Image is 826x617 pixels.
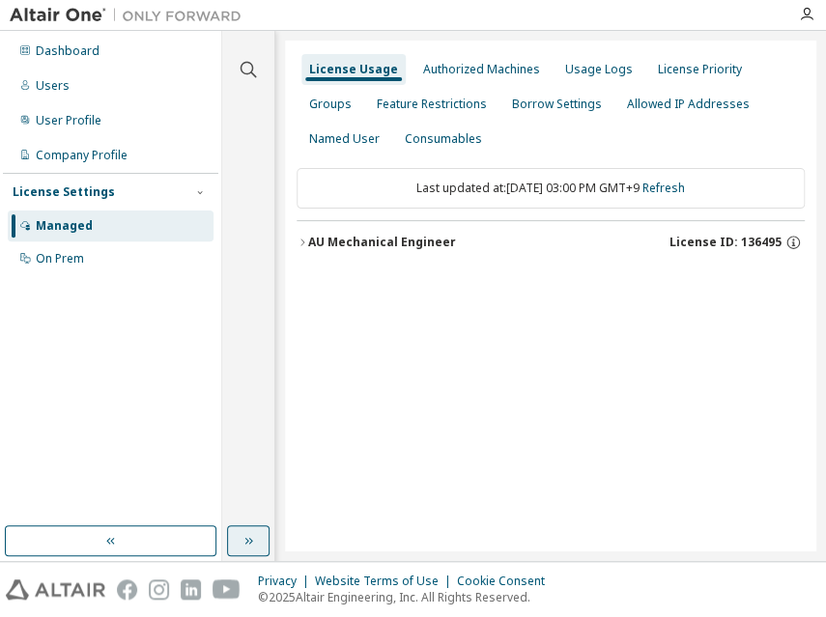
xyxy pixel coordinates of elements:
div: Allowed IP Addresses [627,97,750,112]
div: Consumables [405,131,482,147]
div: Company Profile [36,148,128,163]
div: AU Mechanical Engineer [308,235,456,250]
span: License ID: 136495 [669,235,782,250]
div: Feature Restrictions [377,97,487,112]
div: Authorized Machines [423,62,540,77]
div: Named User [309,131,380,147]
img: instagram.svg [149,579,169,600]
button: AU Mechanical EngineerLicense ID: 136495 [297,221,805,264]
div: License Settings [13,184,115,200]
div: Website Terms of Use [315,574,457,589]
div: Cookie Consent [457,574,556,589]
img: facebook.svg [117,579,137,600]
div: Last updated at: [DATE] 03:00 PM GMT+9 [297,168,805,209]
div: Users [36,78,70,94]
div: User Profile [36,113,101,128]
img: linkedin.svg [181,579,201,600]
div: Dashboard [36,43,100,59]
div: License Priority [658,62,742,77]
div: License Usage [309,62,398,77]
p: © 2025 Altair Engineering, Inc. All Rights Reserved. [258,589,556,605]
div: On Prem [36,251,84,266]
div: Borrow Settings [512,97,602,112]
a: Refresh [642,180,685,196]
div: Privacy [258,574,315,589]
img: Altair One [10,6,251,25]
img: altair_logo.svg [6,579,105,600]
div: Groups [309,97,352,112]
div: Managed [36,218,93,234]
div: Usage Logs [565,62,633,77]
img: youtube.svg [213,579,241,600]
